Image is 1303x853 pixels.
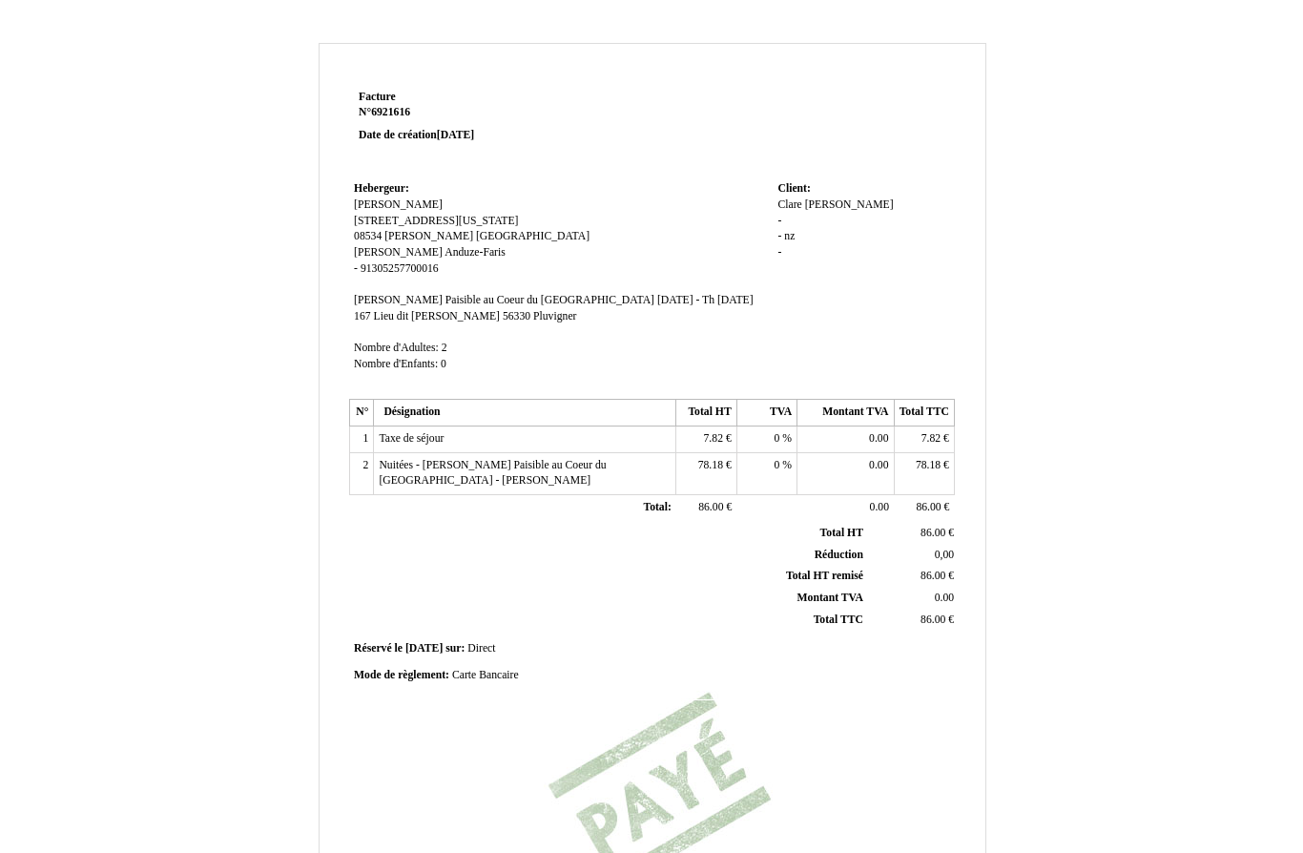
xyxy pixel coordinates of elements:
span: 78.18 [698,459,723,471]
span: 167 Lieu dit [PERSON_NAME] [354,310,500,322]
span: [PERSON_NAME] [354,246,443,259]
span: Total TTC [814,614,863,626]
span: 0.00 [869,432,888,445]
th: TVA [736,400,796,426]
td: 2 [350,452,374,494]
span: Hebergeur: [354,182,409,195]
span: Anduze-Faris [445,246,506,259]
th: N° [350,400,374,426]
span: [STREET_ADDRESS][US_STATE] [354,215,518,227]
span: - [777,246,781,259]
span: [PERSON_NAME] [805,198,894,211]
span: Pluvigner [533,310,576,322]
span: 0.00 [869,459,888,471]
span: [GEOGRAPHIC_DATA] [476,230,589,242]
span: 0.00 [870,501,889,513]
span: [PERSON_NAME] [384,230,473,242]
span: Réservé le [354,642,403,655]
span: Total HT [820,527,863,539]
span: Taxe de séjour [379,432,444,445]
span: [DATE] - Th [DATE] [657,294,754,306]
span: - [354,262,358,275]
th: Désignation [374,400,676,426]
td: € [676,426,736,453]
span: [DATE] [405,642,443,655]
th: Total HT [676,400,736,426]
span: 86.00 [698,501,723,513]
span: 91305257700016 [361,262,439,275]
span: [PERSON_NAME] [354,198,443,211]
span: 86.00 [920,570,945,582]
td: 1 [350,426,374,453]
td: € [894,426,954,453]
span: 6921616 [371,106,410,118]
span: Carte Bancaire [452,669,519,681]
span: Nombre d'Adultes: [354,342,439,354]
strong: Date de création [359,129,474,141]
span: 56330 [503,310,530,322]
span: Montant TVA [797,592,863,604]
span: 86.00 [920,614,945,626]
td: € [867,609,958,631]
span: nz [784,230,795,242]
span: Mode de règlement: [354,669,449,681]
span: 08534 [354,230,382,242]
span: [PERSON_NAME] Paisible au Coeur du [GEOGRAPHIC_DATA] [354,294,654,306]
td: € [676,452,736,494]
strong: N° [359,105,587,120]
td: € [894,495,954,522]
span: Client: [777,182,810,195]
span: Total: [643,501,671,513]
span: - [777,215,781,227]
td: € [867,566,958,588]
span: 0.00 [935,592,954,604]
td: % [736,452,796,494]
th: Montant TVA [797,400,894,426]
td: € [867,523,958,544]
span: 86.00 [920,527,945,539]
span: sur: [445,642,465,655]
span: Clare [777,198,801,211]
span: Réduction [815,549,863,561]
th: Total TTC [894,400,954,426]
span: 7.82 [921,432,941,445]
span: Nombre d'Enfants: [354,358,438,370]
span: 0,00 [935,549,954,561]
span: Direct [467,642,495,655]
td: € [676,495,736,522]
span: 0 [775,432,780,445]
span: 0 [775,459,780,471]
span: 0 [441,358,446,370]
span: - [777,230,781,242]
span: 78.18 [916,459,941,471]
span: [DATE] [437,129,474,141]
span: 7.82 [704,432,723,445]
td: % [736,426,796,453]
span: Facture [359,91,396,103]
span: 2 [442,342,447,354]
span: Total HT remisé [786,570,863,582]
td: € [894,452,954,494]
span: 86.00 [916,501,941,513]
span: Nuitées - [PERSON_NAME] Paisible au Coeur du [GEOGRAPHIC_DATA] - [PERSON_NAME] [379,459,606,488]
